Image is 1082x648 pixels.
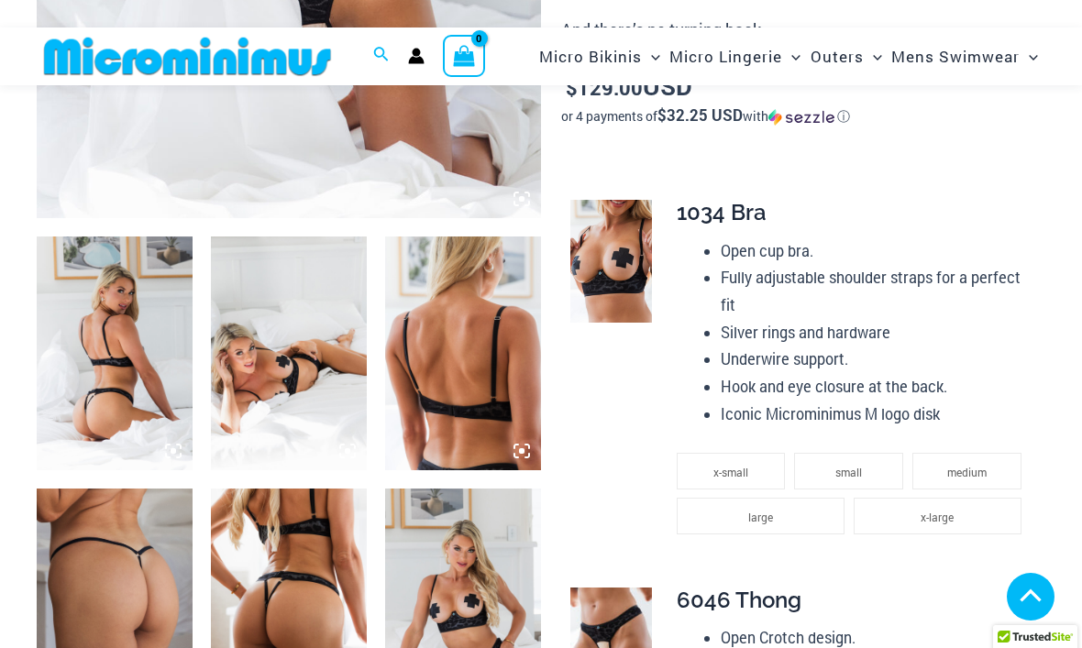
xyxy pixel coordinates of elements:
[721,264,1031,318] li: Fully adjustable shoulder straps for a perfect fit
[669,33,782,80] span: Micro Lingerie
[1020,33,1038,80] span: Menu Toggle
[37,36,338,77] img: MM SHOP LOGO FLAT
[782,33,800,80] span: Menu Toggle
[570,200,652,323] img: Nights Fall Silver Leopard 1036 Bra
[891,33,1020,80] span: Mens Swimwear
[921,510,954,524] span: x-large
[37,236,193,470] img: Nights Fall Silver Leopard 1036 Bra 6046 Thong
[566,74,643,101] bdi: 129.00
[642,33,660,80] span: Menu Toggle
[721,237,1031,265] li: Open cup bra.
[665,33,805,80] a: Micro LingerieMenu ToggleMenu Toggle
[561,107,1045,126] div: or 4 payments of$32.25 USDwithSezzle Click to learn more about Sezzle
[677,199,767,225] span: 1034 Bra
[211,236,367,470] img: Nights Fall Silver Leopard 1036 Bra 6046 Thong
[561,72,1045,102] p: USD
[721,346,1031,373] li: Underwire support.
[721,319,1031,346] li: Silver rings and hardware
[535,33,665,80] a: Micro BikinisMenu ToggleMenu Toggle
[721,373,1031,401] li: Hook and eye closure at the back.
[443,35,485,77] a: View Shopping Cart, empty
[713,465,748,479] span: x-small
[566,74,578,101] span: $
[408,48,425,64] a: Account icon link
[657,104,743,126] span: $32.25 USD
[532,30,1045,82] nav: Site Navigation
[721,401,1031,428] li: Iconic Microminimus M logo disk
[539,33,642,80] span: Micro Bikinis
[806,33,887,80] a: OutersMenu ToggleMenu Toggle
[385,236,541,470] img: Nights Fall Silver Leopard 1036 Bra
[373,44,390,68] a: Search icon link
[677,453,786,489] li: x-small
[768,109,834,126] img: Sezzle
[912,453,1021,489] li: medium
[748,510,773,524] span: large
[947,465,987,479] span: medium
[794,453,903,489] li: small
[677,498,845,534] li: large
[835,465,862,479] span: small
[677,587,801,613] span: 6046 Thong
[561,107,1045,126] div: or 4 payments of with
[811,33,864,80] span: Outers
[864,33,882,80] span: Menu Toggle
[887,33,1043,80] a: Mens SwimwearMenu ToggleMenu Toggle
[854,498,1021,534] li: x-large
